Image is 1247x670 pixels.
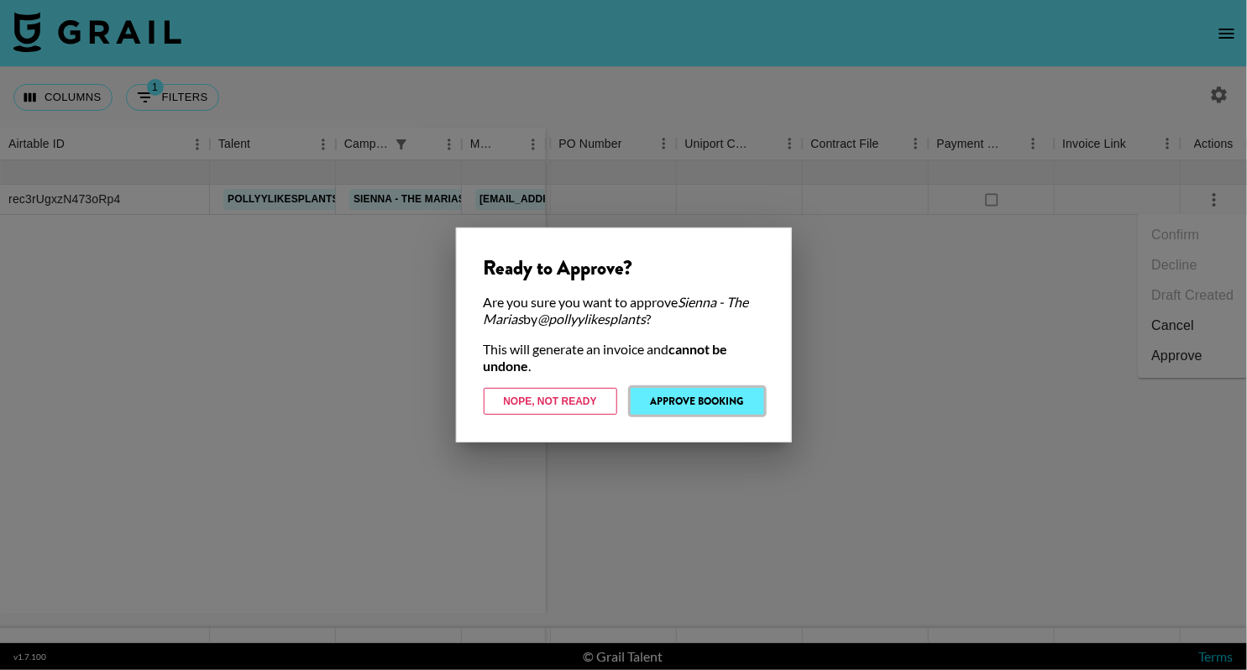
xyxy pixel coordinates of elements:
[538,311,647,327] em: @ pollyylikesplants
[484,388,617,415] button: Nope, Not Ready
[484,255,764,280] div: Ready to Approve?
[484,294,749,327] em: Sienna - The Marias
[484,294,764,327] div: Are you sure you want to approve by ?
[631,388,764,415] button: Approve Booking
[484,341,728,374] strong: cannot be undone
[484,341,764,374] div: This will generate an invoice and .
